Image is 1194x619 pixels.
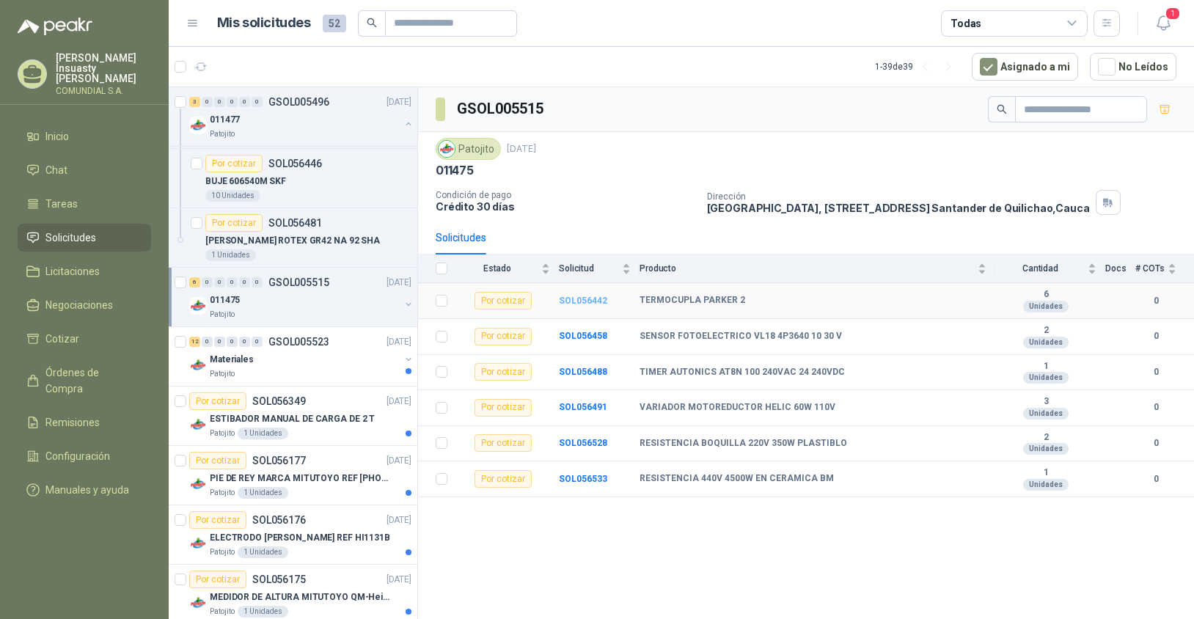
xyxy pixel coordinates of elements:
div: 1 Unidades [205,249,256,261]
a: Por cotizarSOL056176[DATE] Company LogoELECTRODO [PERSON_NAME] REF HI1131BPatojito1 Unidades [169,505,417,565]
b: RESISTENCIA 440V 4500W EN CERAMICA BM [640,473,834,485]
p: Patojito [210,309,235,321]
a: SOL056533 [559,474,607,484]
div: 6 [189,277,200,287]
span: Estado [456,263,538,274]
p: ELECTRODO [PERSON_NAME] REF HI1131B [210,531,390,545]
p: [DATE] [387,395,411,409]
div: 1 Unidades [238,487,288,499]
p: [PERSON_NAME] Insuasty [PERSON_NAME] [56,53,151,84]
b: 0 [1135,400,1176,414]
button: No Leídos [1090,53,1176,81]
p: GSOL005496 [268,97,329,107]
a: SOL056491 [559,402,607,412]
div: 0 [252,97,263,107]
p: Crédito 30 días [436,200,695,213]
p: [DATE] [387,276,411,290]
b: 2 [995,432,1096,444]
div: 0 [227,337,238,347]
b: 0 [1135,294,1176,308]
div: Por cotizar [189,452,246,469]
a: Por cotizarSOL056177[DATE] Company LogoPIE DE REY MARCA MITUTOYO REF [PHONE_NUMBER]Patojito1 Unid... [169,446,417,505]
span: Inicio [45,128,69,144]
div: 0 [252,337,263,347]
p: Materiales [210,353,254,367]
b: VARIADOR MOTOREDUCTOR HELIC 60W 110V [640,402,835,414]
p: SOL056175 [252,574,306,585]
b: 3 [995,396,1096,408]
p: [DATE] [387,335,411,349]
p: Patojito [210,368,235,380]
div: Por cotizar [475,434,532,452]
div: 1 Unidades [238,606,288,618]
a: Solicitudes [18,224,151,252]
span: 1 [1165,7,1181,21]
a: Chat [18,156,151,184]
div: 0 [202,277,213,287]
img: Company Logo [189,356,207,374]
div: Por cotizar [475,470,532,488]
div: Por cotizar [189,511,246,529]
span: 52 [323,15,346,32]
p: Patojito [210,606,235,618]
p: SOL056177 [252,455,306,466]
a: Cotizar [18,325,151,353]
div: Unidades [1023,337,1069,348]
b: 0 [1135,365,1176,379]
p: SOL056481 [268,218,322,228]
a: Configuración [18,442,151,470]
a: SOL056528 [559,438,607,448]
p: Patojito [210,487,235,499]
div: Unidades [1023,443,1069,455]
a: Remisiones [18,409,151,436]
div: 0 [227,97,238,107]
a: SOL056488 [559,367,607,377]
div: 0 [227,277,238,287]
div: 0 [214,97,225,107]
b: 0 [1135,436,1176,450]
b: 6 [995,289,1096,301]
div: Patojito [436,138,501,160]
span: # COTs [1135,263,1165,274]
p: [DATE] [507,142,536,156]
div: Unidades [1023,301,1069,312]
a: SOL056458 [559,331,607,341]
a: Por cotizarSOL056481[PERSON_NAME] ROTEX GR42 NA 92 SHA1 Unidades [169,208,417,268]
a: Órdenes de Compra [18,359,151,403]
p: [GEOGRAPHIC_DATA], [STREET_ADDRESS] Santander de Quilichao , Cauca [707,202,1090,214]
div: 3 [189,97,200,107]
a: Tareas [18,190,151,218]
p: MEDIDOR DE ALTURA MITUTOYO QM-Height 518-245 [210,590,392,604]
a: Por cotizarSOL056349[DATE] Company LogoESTIBADOR MANUAL DE CARGA DE 2 TPatojito1 Unidades [169,387,417,446]
div: Unidades [1023,479,1069,491]
span: Solicitud [559,263,619,274]
p: [DATE] [387,454,411,468]
div: Por cotizar [475,328,532,345]
a: Por cotizarSOL056446BUJE 606540M SKF10 Unidades [169,149,417,208]
p: GSOL005515 [268,277,329,287]
th: Solicitud [559,254,640,283]
div: 1 Unidades [238,428,288,439]
div: Por cotizar [205,214,263,232]
div: Por cotizar [475,363,532,381]
div: 0 [239,97,250,107]
img: Company Logo [189,594,207,612]
b: TIMER AUTONICS AT8N 100 240VAC 24 240VDC [640,367,845,378]
p: Dirección [707,191,1090,202]
p: Patojito [210,546,235,558]
div: Unidades [1023,408,1069,420]
img: Company Logo [189,416,207,433]
img: Company Logo [189,475,207,493]
h3: GSOL005515 [457,98,546,120]
div: 0 [239,337,250,347]
th: Estado [456,254,559,283]
b: TERMOCUPLA PARKER 2 [640,295,745,307]
a: Inicio [18,122,151,150]
div: 1 Unidades [238,546,288,558]
a: 12 0 0 0 0 0 GSOL005523[DATE] Company LogoMaterialesPatojito [189,333,414,380]
div: Unidades [1023,372,1069,384]
div: Por cotizar [205,155,263,172]
p: [DATE] [387,513,411,527]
